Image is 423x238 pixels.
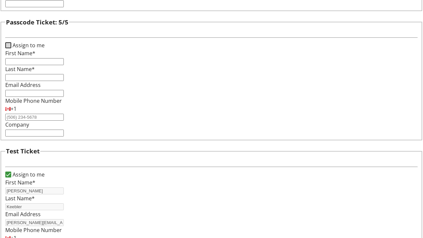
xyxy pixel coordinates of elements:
[11,171,45,178] label: Assign to me
[5,226,62,234] label: Mobile Phone Number
[6,18,68,27] h3: Passcode Ticket: 5/5
[5,211,41,218] label: Email Address
[5,81,41,89] label: Email Address
[5,65,35,73] label: Last Name*
[5,121,29,128] label: Company
[5,114,64,121] input: (506) 234-5678
[5,97,62,104] label: Mobile Phone Number
[11,41,45,49] label: Assign to me
[6,146,40,156] h3: Test Ticket
[5,50,35,57] label: First Name*
[5,195,35,202] label: Last Name*
[5,179,35,186] label: First Name*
